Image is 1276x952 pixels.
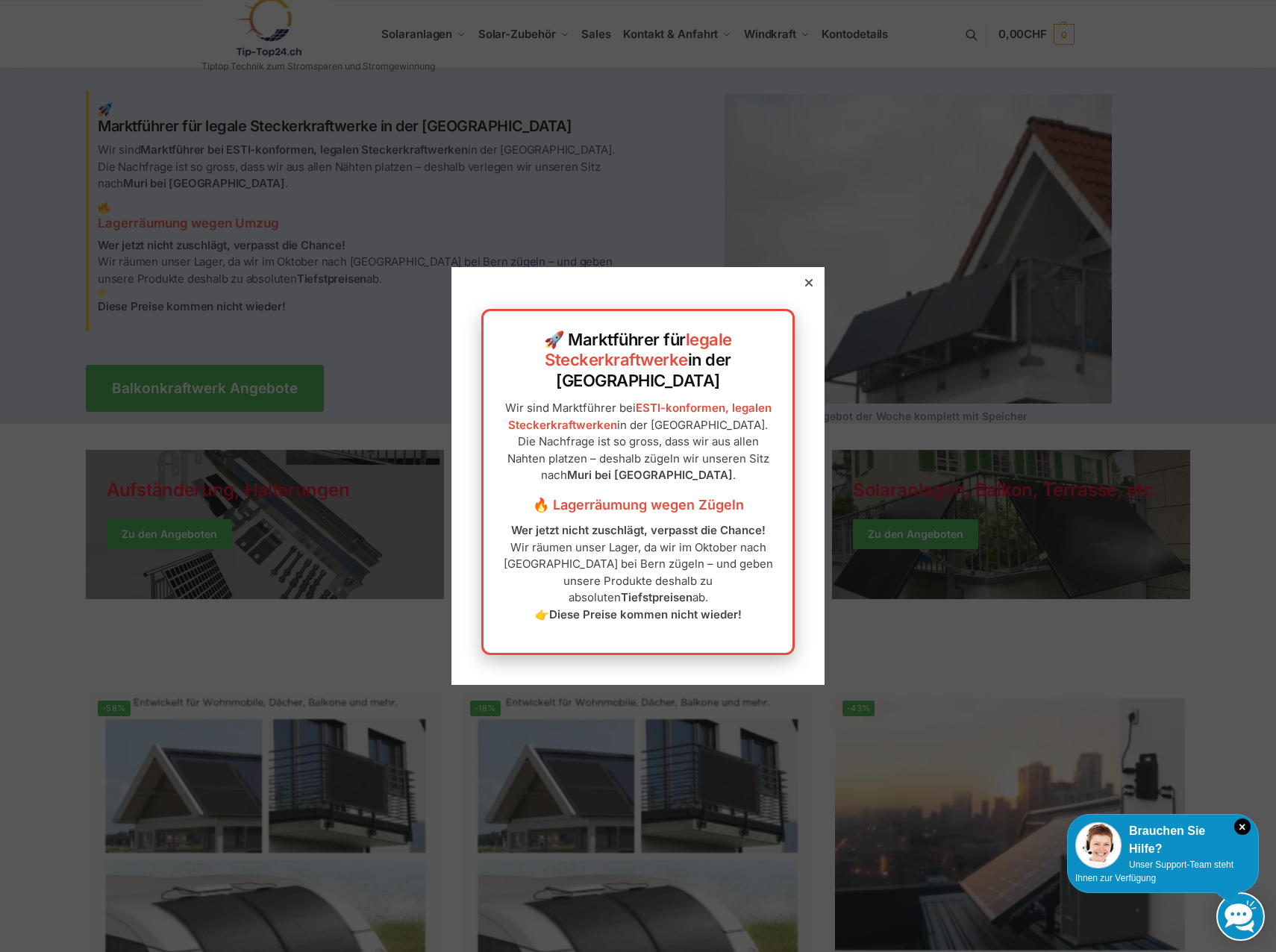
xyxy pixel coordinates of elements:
[621,590,692,604] strong: Tiefstpreisen
[549,607,742,621] strong: Diese Preise kommen nicht wieder!
[1234,818,1251,835] i: Schließen
[498,400,778,484] p: Wir sind Marktführer bei in der [GEOGRAPHIC_DATA]. Die Nachfrage ist so gross, dass wir aus allen...
[1075,859,1233,883] span: Unser Support-Team steht Ihnen zur Verfügung
[498,495,778,515] h3: 🔥 Lagerräumung wegen Zügeln
[1075,822,1122,868] img: Customer service
[498,330,778,392] h2: 🚀 Marktführer für in der [GEOGRAPHIC_DATA]
[567,468,733,482] strong: Muri bei [GEOGRAPHIC_DATA]
[511,523,766,537] strong: Wer jetzt nicht zuschlägt, verpasst die Chance!
[545,330,732,370] a: legale Steckerkraftwerke
[508,401,772,432] a: ESTI-konformen, legalen Steckerkraftwerken
[498,522,778,623] p: Wir räumen unser Lager, da wir im Oktober nach [GEOGRAPHIC_DATA] bei Bern zügeln – und geben unse...
[1075,822,1251,858] div: Brauchen Sie Hilfe?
